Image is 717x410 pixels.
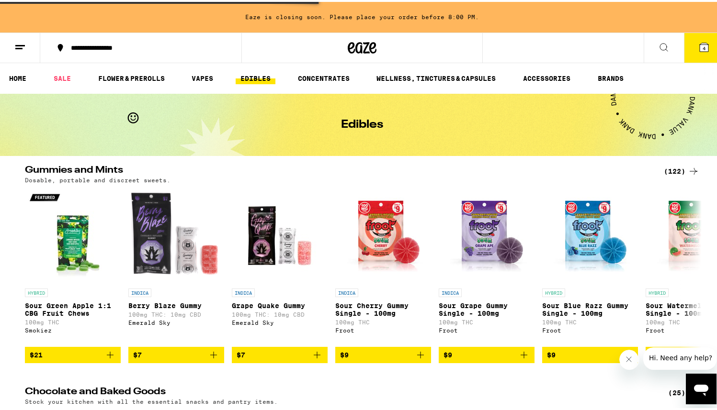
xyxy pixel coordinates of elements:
button: Add to bag [232,345,328,361]
span: $7 [237,349,245,357]
a: (25) [668,385,699,397]
div: Emerald Sky [232,318,328,324]
p: 100mg THC [25,317,121,323]
div: Smokiez [25,325,121,332]
img: Froot - Sour Blue Razz Gummy Single - 100mg [542,186,638,282]
iframe: Close message [619,348,640,368]
div: Froot [335,325,431,332]
p: Sour Grape Gummy Single - 100mg [439,300,535,315]
a: Open page for Berry Blaze Gummy from Emerald Sky [128,186,224,345]
a: SALE [49,71,76,82]
button: Add to bag [542,345,638,361]
img: Froot - Sour Cherry Gummy Single - 100mg [335,186,431,282]
p: 100mg THC [542,317,638,323]
button: Add to bag [128,345,224,361]
img: Emerald Sky - Berry Blaze Gummy [128,186,224,282]
p: 100mg THC [335,317,431,323]
a: Open page for Sour Grape Gummy Single - 100mg from Froot [439,186,535,345]
a: BRANDS [593,71,628,82]
p: Sour Green Apple 1:1 CBG Fruit Chews [25,300,121,315]
p: Grape Quake Gummy [232,300,328,308]
p: 100mg THC: 10mg CBD [232,310,328,316]
div: Froot [439,325,535,332]
img: Froot - Sour Grape Gummy Single - 100mg [439,186,535,282]
span: $9 [340,349,349,357]
p: Sour Cherry Gummy Single - 100mg [335,300,431,315]
a: WELLNESS, TINCTURES & CAPSULES [372,71,501,82]
p: 100mg THC [439,317,535,323]
a: EDIBLES [236,71,275,82]
a: Open page for Grape Quake Gummy from Emerald Sky [232,186,328,345]
img: Smokiez - Sour Green Apple 1:1 CBG Fruit Chews [25,186,121,282]
p: HYBRID [646,287,669,295]
span: 4 [703,44,706,49]
div: Emerald Sky [128,318,224,324]
a: Open page for Sour Cherry Gummy Single - 100mg from Froot [335,186,431,345]
p: INDICA [439,287,462,295]
p: HYBRID [25,287,48,295]
button: Add to bag [335,345,431,361]
p: HYBRID [542,287,565,295]
a: ACCESSORIES [518,71,575,82]
p: INDICA [232,287,255,295]
button: Add to bag [439,345,535,361]
a: Open page for Sour Green Apple 1:1 CBG Fruit Chews from Smokiez [25,186,121,345]
p: 100mg THC: 10mg CBD [128,310,224,316]
h1: Edibles [341,117,383,129]
span: $7 [133,349,142,357]
a: VAPES [187,71,218,82]
p: INDICA [335,287,358,295]
p: Dosable, portable and discreet sweets. [25,175,171,181]
a: CONCENTRATES [293,71,354,82]
span: $9 [444,349,452,357]
h2: Gummies and Mints [25,164,652,175]
button: Add to bag [25,345,121,361]
p: Berry Blaze Gummy [128,300,224,308]
div: Froot [542,325,638,332]
p: INDICA [128,287,151,295]
span: $21 [30,349,43,357]
p: Sour Blue Razz Gummy Single - 100mg [542,300,638,315]
iframe: Button to launch messaging window [686,372,717,402]
a: FLOWER & PREROLLS [93,71,170,82]
p: Stock your kitchen with all the essential snacks and pantry items. [25,397,278,403]
a: (122) [664,164,699,175]
img: Emerald Sky - Grape Quake Gummy [232,186,328,282]
a: HOME [4,71,31,82]
span: $9 [547,349,556,357]
a: Open page for Sour Blue Razz Gummy Single - 100mg from Froot [542,186,638,345]
iframe: Message from company [643,345,717,368]
h2: Chocolate and Baked Goods [25,385,652,397]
